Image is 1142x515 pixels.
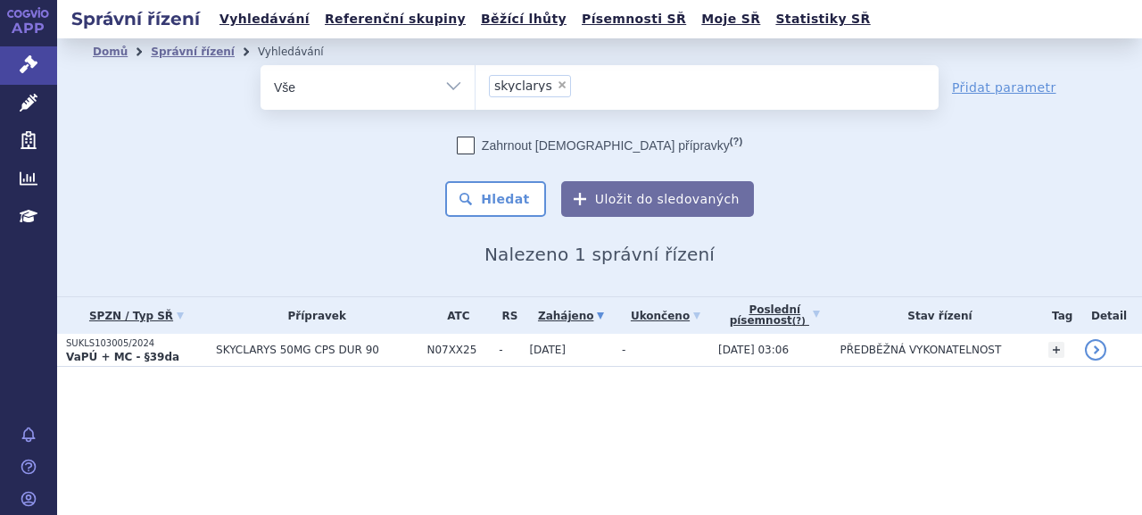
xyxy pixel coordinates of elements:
a: SPZN / Typ SŘ [66,303,207,328]
th: Detail [1076,297,1142,334]
span: skyclarys [494,79,552,92]
label: Zahrnout [DEMOGRAPHIC_DATA] přípravky [457,137,742,154]
a: Správní řízení [151,46,235,58]
a: Zahájeno [529,303,613,328]
span: - [622,344,625,356]
a: Poslednípísemnost(?) [718,297,831,334]
th: Tag [1039,297,1076,334]
span: Nalezeno 1 správní řízení [484,244,715,265]
abbr: (?) [792,316,806,327]
li: Vyhledávání [258,38,347,65]
span: [DATE] [529,344,566,356]
strong: VaPÚ + MC - §39da [66,351,179,363]
a: Písemnosti SŘ [576,7,691,31]
th: Stav řízení [831,297,1039,334]
h2: Správní řízení [57,6,214,31]
input: skyclarys [576,74,586,96]
a: detail [1085,339,1106,361]
span: N07XX25 [426,344,490,356]
a: Referenční skupiny [319,7,471,31]
th: ATC [418,297,490,334]
span: [DATE] 03:06 [718,344,789,356]
button: Uložit do sledovaných [561,181,754,217]
button: Hledat [445,181,546,217]
a: Přidat parametr [952,79,1056,96]
a: Statistiky SŘ [770,7,875,31]
a: + [1048,342,1064,358]
span: × [557,79,567,90]
a: Moje SŘ [696,7,765,31]
th: Přípravek [207,297,418,334]
th: RS [490,297,520,334]
span: - [499,344,520,356]
p: SUKLS103005/2024 [66,337,207,350]
a: Vyhledávání [214,7,315,31]
a: Ukončeno [622,303,709,328]
abbr: (?) [730,136,742,147]
a: Běžící lhůty [476,7,572,31]
span: PŘEDBĚŽNÁ VYKONATELNOST [840,344,1001,356]
span: SKYCLARYS 50MG CPS DUR 90 [216,344,418,356]
a: Domů [93,46,128,58]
